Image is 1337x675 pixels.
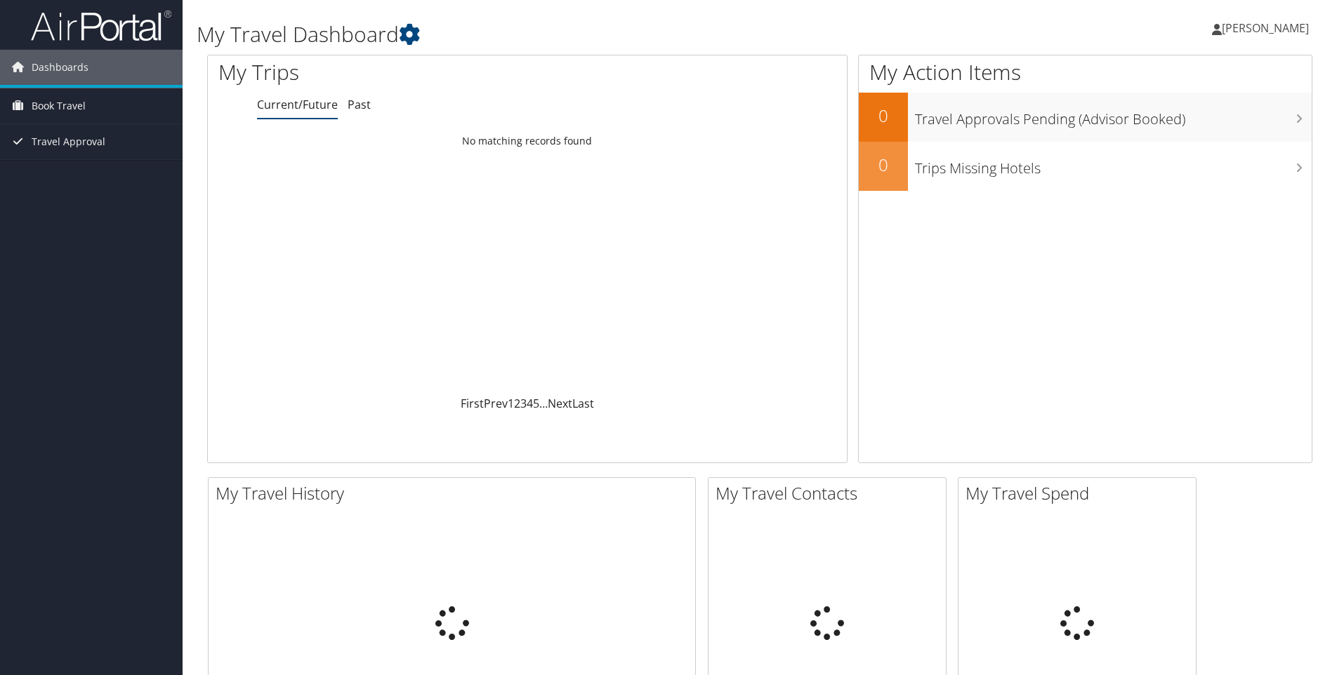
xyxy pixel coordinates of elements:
img: airportal-logo.png [31,9,171,42]
h3: Trips Missing Hotels [915,152,1312,178]
a: Last [572,396,594,411]
h2: 0 [859,104,908,128]
h2: My Travel History [216,481,695,505]
span: [PERSON_NAME] [1222,20,1309,36]
a: [PERSON_NAME] [1212,7,1323,49]
h1: My Trips [218,58,570,87]
a: 2 [514,396,520,411]
a: 3 [520,396,527,411]
a: 5 [533,396,539,411]
h2: 0 [859,153,908,177]
span: Book Travel [32,88,86,123]
a: Past [348,97,371,112]
span: … [539,396,548,411]
a: 0Trips Missing Hotels [859,142,1312,191]
td: No matching records found [208,128,847,154]
h2: My Travel Spend [966,481,1196,505]
a: First [461,396,484,411]
h2: My Travel Contacts [716,481,946,505]
a: Next [548,396,572,411]
h1: My Action Items [859,58,1312,87]
a: 4 [527,396,533,411]
a: Prev [484,396,508,411]
a: 1 [508,396,514,411]
span: Travel Approval [32,124,105,159]
a: 0Travel Approvals Pending (Advisor Booked) [859,93,1312,142]
h1: My Travel Dashboard [197,20,947,49]
h3: Travel Approvals Pending (Advisor Booked) [915,102,1312,129]
a: Current/Future [257,97,338,112]
span: Dashboards [32,50,88,85]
